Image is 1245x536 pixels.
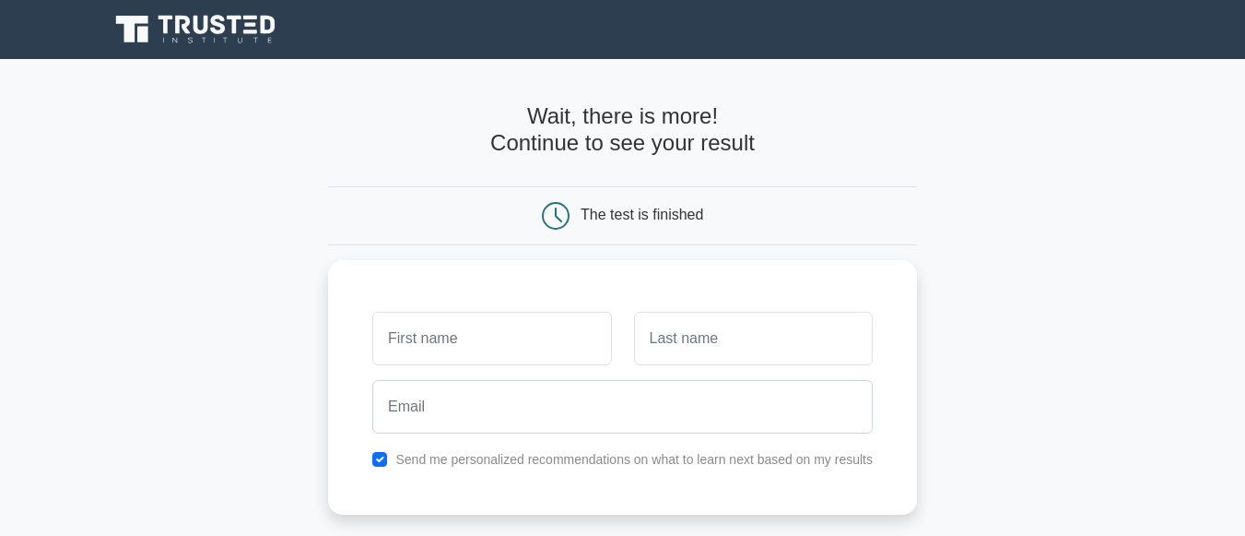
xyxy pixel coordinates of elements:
[372,312,611,365] input: First name
[581,207,703,222] div: The test is finished
[395,452,873,467] label: Send me personalized recommendations on what to learn next based on my results
[634,312,873,365] input: Last name
[372,380,873,434] input: Email
[328,103,917,157] h4: Wait, there is more! Continue to see your result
